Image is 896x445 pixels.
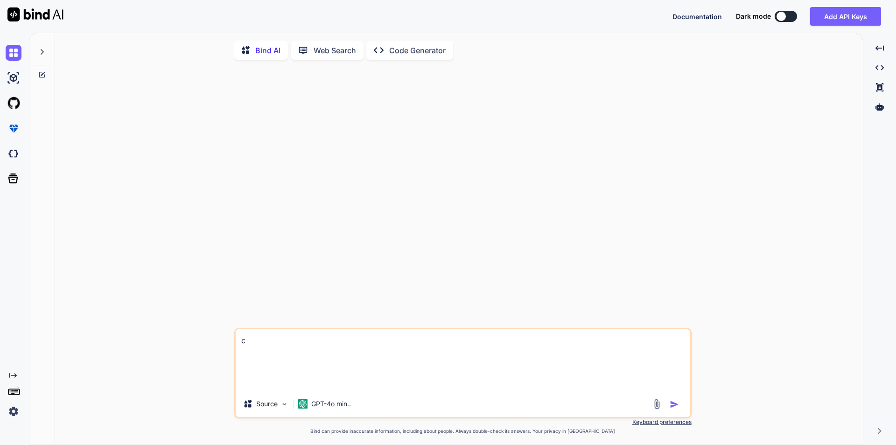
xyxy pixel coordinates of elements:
[6,403,21,419] img: settings
[736,12,771,21] span: Dark mode
[255,45,280,56] p: Bind AI
[6,120,21,136] img: premium
[6,70,21,86] img: ai-studio
[672,13,722,21] span: Documentation
[6,45,21,61] img: chat
[651,399,662,410] img: attachment
[311,399,351,409] p: GPT-4o min..
[7,7,63,21] img: Bind AI
[810,7,881,26] button: Add API Keys
[672,12,722,21] button: Documentation
[234,428,692,435] p: Bind can provide inaccurate information, including about people. Always double-check its answers....
[6,146,21,162] img: darkCloudIdeIcon
[298,399,308,409] img: GPT-4o mini
[236,329,690,391] textarea: correct these '[GEOGRAPHIC_DATA]<br/>' + + WaterfallNum + ;
[314,45,356,56] p: Web Search
[6,95,21,111] img: githubLight
[389,45,446,56] p: Code Generator
[280,400,288,408] img: Pick Models
[670,400,679,409] img: icon
[256,399,278,409] p: Source
[234,418,692,426] p: Keyboard preferences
